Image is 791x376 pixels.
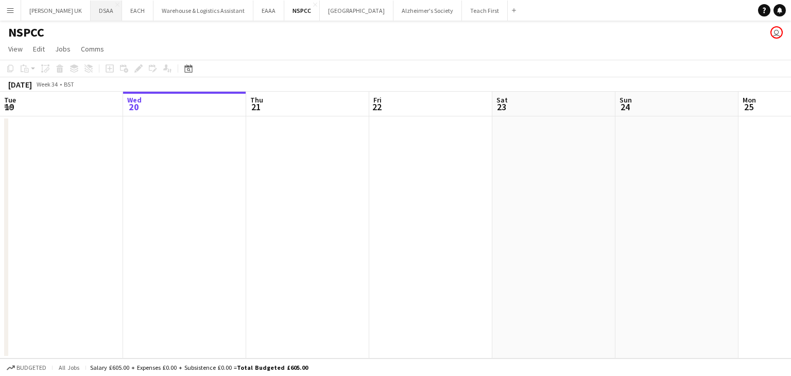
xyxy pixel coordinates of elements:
[91,1,122,21] button: DSAA
[393,1,462,21] button: Alzheimer's Society
[741,101,756,113] span: 25
[743,95,756,105] span: Mon
[57,364,81,371] span: All jobs
[21,1,91,21] button: [PERSON_NAME] UK
[237,364,308,371] span: Total Budgeted £605.00
[249,101,263,113] span: 21
[8,44,23,54] span: View
[495,101,508,113] span: 23
[770,26,783,39] app-user-avatar: Emma Butler
[320,1,393,21] button: [GEOGRAPHIC_DATA]
[64,80,74,88] div: BST
[126,101,142,113] span: 20
[373,95,382,105] span: Fri
[81,44,104,54] span: Comms
[29,42,49,56] a: Edit
[16,364,46,371] span: Budgeted
[77,42,108,56] a: Comms
[253,1,284,21] button: EAAA
[90,364,308,371] div: Salary £605.00 + Expenses £0.00 + Subsistence £0.00 =
[33,44,45,54] span: Edit
[34,80,60,88] span: Week 34
[284,1,320,21] button: NSPCC
[618,101,632,113] span: 24
[250,95,263,105] span: Thu
[620,95,632,105] span: Sun
[51,42,75,56] a: Jobs
[5,362,48,373] button: Budgeted
[8,79,32,90] div: [DATE]
[372,101,382,113] span: 22
[496,95,508,105] span: Sat
[3,101,16,113] span: 19
[4,42,27,56] a: View
[153,1,253,21] button: Warehouse & Logistics Assistant
[8,25,44,40] h1: NSPCC
[462,1,508,21] button: Teach First
[122,1,153,21] button: EACH
[127,95,142,105] span: Wed
[55,44,71,54] span: Jobs
[4,95,16,105] span: Tue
